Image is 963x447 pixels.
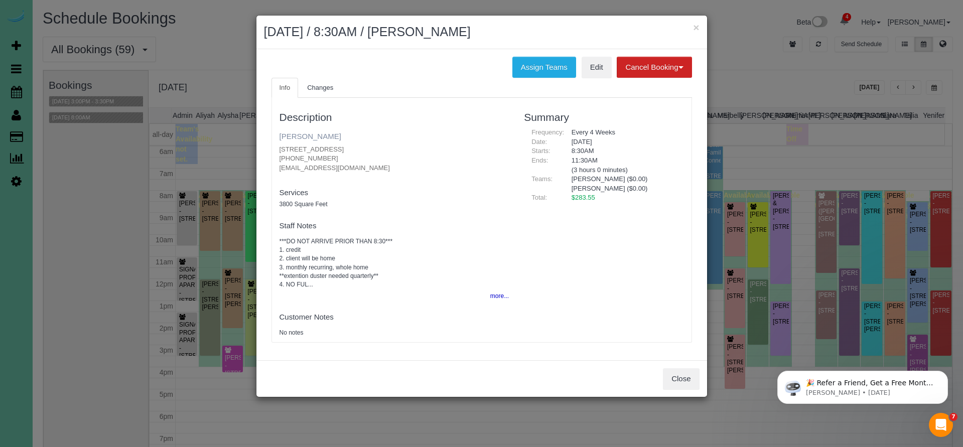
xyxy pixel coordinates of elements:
a: [PERSON_NAME] [280,132,341,140]
a: Edit [582,57,612,78]
button: Close [663,368,699,389]
pre: ***DO NOT ARRIVE PRIOR THAN 8:30*** 1. credit 2. client will be home 3. monthly recurring, whole ... [280,237,509,289]
h5: 3800 Square Feet [280,201,509,208]
div: 8:30AM [564,146,684,156]
a: Info [271,78,299,98]
a: Changes [299,78,341,98]
span: Date: [531,138,547,145]
h4: Staff Notes [280,222,509,230]
span: Total: [531,194,547,201]
h4: Customer Notes [280,313,509,322]
iframe: Intercom live chat [929,413,953,437]
span: Ends: [531,157,548,164]
pre: No notes [280,329,509,337]
li: [PERSON_NAME] ($0.00) [572,184,676,194]
h3: Description [280,111,509,123]
button: × [693,22,699,33]
button: more... [484,289,509,304]
span: Teams: [531,175,553,183]
span: Changes [307,84,333,91]
span: Starts: [531,147,551,155]
div: 11:30AM (3 hours 0 minutes) [564,156,684,175]
span: Info [280,84,291,91]
div: Every 4 Weeks [564,128,684,137]
span: Frequency: [531,128,564,136]
span: $283.55 [572,194,595,201]
li: [PERSON_NAME] ($0.00) [572,175,676,184]
p: [STREET_ADDRESS] [PHONE_NUMBER] [EMAIL_ADDRESS][DOMAIN_NAME] [280,145,509,173]
button: Cancel Booking [617,57,692,78]
h2: [DATE] / 8:30AM / [PERSON_NAME] [264,23,700,41]
div: [DATE] [564,137,684,147]
h4: Services [280,189,509,197]
button: Assign Teams [512,57,576,78]
h3: Summary [524,111,683,123]
span: 7 [949,413,957,421]
iframe: Intercom notifications message [762,350,963,420]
